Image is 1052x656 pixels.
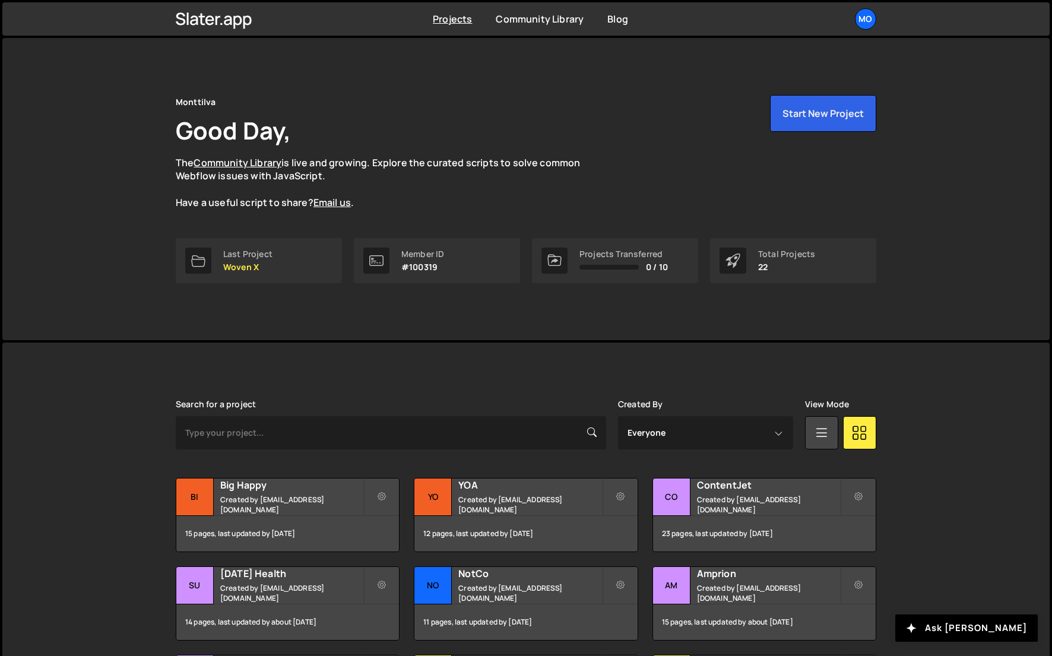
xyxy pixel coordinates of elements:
h2: [DATE] Health [220,567,363,580]
div: 12 pages, last updated by [DATE] [414,516,637,552]
h2: Amprion [697,567,840,580]
div: Bi [176,478,214,516]
div: 14 pages, last updated by about [DATE] [176,604,399,640]
small: Created by [EMAIL_ADDRESS][DOMAIN_NAME] [458,583,601,603]
small: Created by [EMAIL_ADDRESS][DOMAIN_NAME] [220,495,363,515]
div: YO [414,478,452,516]
label: Created By [618,400,663,409]
a: Community Library [194,156,281,169]
h1: Good Day, [176,114,291,147]
small: Created by [EMAIL_ADDRESS][DOMAIN_NAME] [220,583,363,603]
h2: YOA [458,478,601,492]
a: Community Library [496,12,584,26]
small: Created by [EMAIL_ADDRESS][DOMAIN_NAME] [697,495,840,515]
a: Am Amprion Created by [EMAIL_ADDRESS][DOMAIN_NAME] 15 pages, last updated by about [DATE] [652,566,876,641]
a: Last Project Woven X [176,238,342,283]
div: Su [176,567,214,604]
h2: ContentJet [697,478,840,492]
a: Bi Big Happy Created by [EMAIL_ADDRESS][DOMAIN_NAME] 15 pages, last updated by [DATE] [176,478,400,552]
div: Member ID [401,249,444,259]
p: 22 [758,262,815,272]
div: Last Project [223,249,272,259]
div: Co [653,478,690,516]
a: Projects [433,12,472,26]
div: Am [653,567,690,604]
div: Total Projects [758,249,815,259]
a: No NotCo Created by [EMAIL_ADDRESS][DOMAIN_NAME] 11 pages, last updated by [DATE] [414,566,638,641]
small: Created by [EMAIL_ADDRESS][DOMAIN_NAME] [458,495,601,515]
p: Woven X [223,262,272,272]
a: Su [DATE] Health Created by [EMAIL_ADDRESS][DOMAIN_NAME] 14 pages, last updated by about [DATE] [176,566,400,641]
label: View Mode [805,400,849,409]
p: The is live and growing. Explore the curated scripts to solve common Webflow issues with JavaScri... [176,156,603,210]
div: 23 pages, last updated by [DATE] [653,516,876,552]
a: Co ContentJet Created by [EMAIL_ADDRESS][DOMAIN_NAME] 23 pages, last updated by [DATE] [652,478,876,552]
div: 11 pages, last updated by [DATE] [414,604,637,640]
a: Blog [607,12,628,26]
label: Search for a project [176,400,256,409]
a: Email us [313,196,351,209]
button: Ask [PERSON_NAME] [895,614,1038,642]
a: Mo [855,8,876,30]
h2: Big Happy [220,478,363,492]
div: 15 pages, last updated by [DATE] [176,516,399,552]
small: Created by [EMAIL_ADDRESS][DOMAIN_NAME] [697,583,840,603]
a: YO YOA Created by [EMAIL_ADDRESS][DOMAIN_NAME] 12 pages, last updated by [DATE] [414,478,638,552]
div: No [414,567,452,604]
h2: NotCo [458,567,601,580]
input: Type your project... [176,416,606,449]
div: Monttilva [176,95,216,109]
button: Start New Project [770,95,876,132]
span: 0 / 10 [646,262,668,272]
div: 15 pages, last updated by about [DATE] [653,604,876,640]
p: #100319 [401,262,444,272]
div: Projects Transferred [579,249,668,259]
